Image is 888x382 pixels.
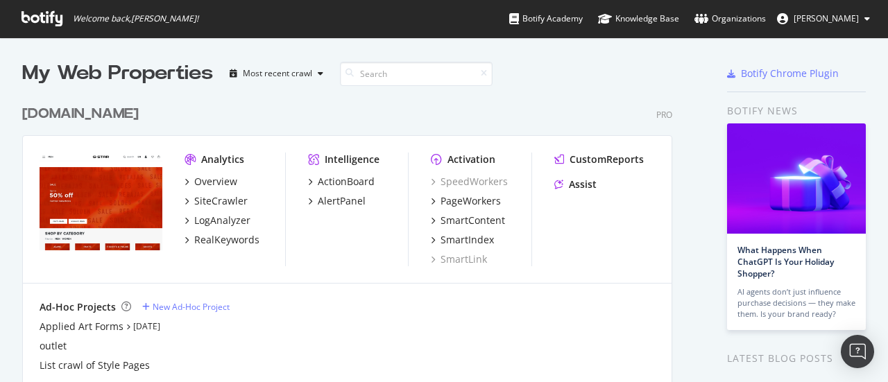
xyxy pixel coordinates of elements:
a: outlet [40,339,67,353]
input: Search [340,62,493,86]
div: Open Intercom Messenger [841,335,874,368]
a: RealKeywords [185,233,259,247]
span: Welcome back, [PERSON_NAME] ! [73,13,198,24]
div: Ad-Hoc Projects [40,300,116,314]
div: SmartIndex [441,233,494,247]
div: AlertPanel [318,194,366,208]
div: Latest Blog Posts [727,351,866,366]
a: What Happens When ChatGPT Is Your Holiday Shopper? [737,244,834,279]
a: AlertPanel [308,194,366,208]
span: Alexa Kiradzhibashyan [794,12,859,24]
div: Organizations [694,12,766,26]
a: SmartContent [431,214,505,227]
div: Assist [569,177,597,191]
div: Intelligence [325,153,379,166]
a: LogAnalyzer [185,214,250,227]
div: LogAnalyzer [194,214,250,227]
div: CustomReports [570,153,644,166]
a: SpeedWorkers [431,175,508,189]
div: SiteCrawler [194,194,248,208]
div: Overview [194,175,237,189]
div: Botify Academy [509,12,583,26]
div: Botify Chrome Plugin [741,67,839,80]
div: [DOMAIN_NAME] [22,104,139,124]
a: [DOMAIN_NAME] [22,104,144,124]
div: PageWorkers [441,194,501,208]
div: Analytics [201,153,244,166]
a: ActionBoard [308,175,375,189]
div: Activation [447,153,495,166]
a: Overview [185,175,237,189]
div: My Web Properties [22,60,213,87]
a: Assist [554,177,597,191]
a: List crawl of Style Pages [40,358,150,372]
a: SmartIndex [431,233,494,247]
div: New Ad-Hoc Project [153,301,230,313]
button: [PERSON_NAME] [766,8,881,30]
div: Most recent crawl [243,69,312,78]
a: New Ad-Hoc Project [142,301,230,313]
img: What Happens When ChatGPT Is Your Holiday Shopper? [727,123,866,234]
a: SmartLink [431,252,487,266]
button: Most recent crawl [224,62,329,85]
div: AI agents don’t just influence purchase decisions — they make them. Is your brand ready? [737,286,855,320]
div: ActionBoard [318,175,375,189]
a: CustomReports [554,153,644,166]
a: PageWorkers [431,194,501,208]
a: Applied Art Forms [40,320,123,333]
div: RealKeywords [194,233,259,247]
a: Botify Chrome Plugin [727,67,839,80]
div: Knowledge Base [598,12,679,26]
div: SmartContent [441,214,505,227]
div: Botify news [727,103,866,119]
a: SiteCrawler [185,194,248,208]
a: [DATE] [133,320,160,332]
img: www.g-star.com [40,153,162,251]
div: Pro [656,109,672,121]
